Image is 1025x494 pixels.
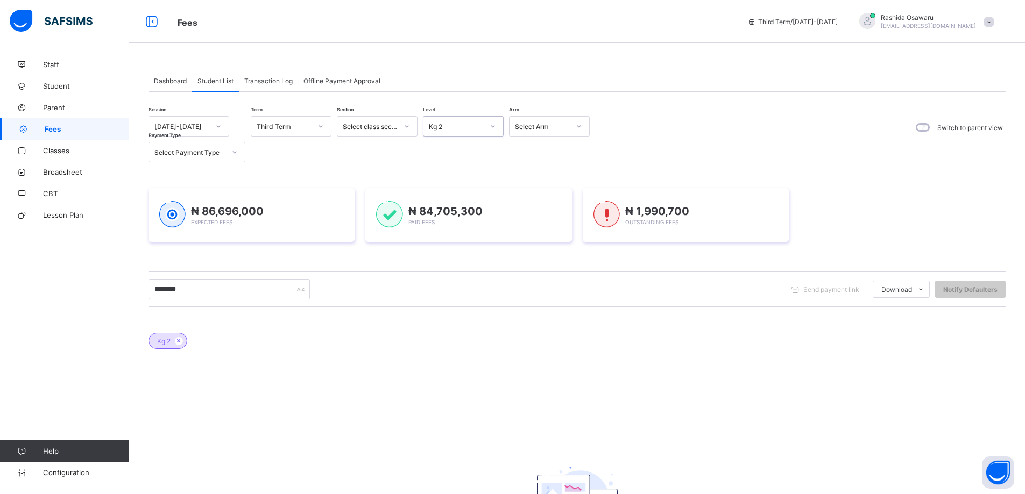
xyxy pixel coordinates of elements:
div: RashidaOsawaru [849,13,999,31]
span: Arm [509,106,519,112]
span: Student List [197,77,234,85]
span: Student [43,82,129,90]
span: CBT [43,189,129,198]
span: ₦ 84,705,300 [408,205,483,218]
span: Payment Type [149,132,181,138]
div: Select Payment Type [154,148,225,156]
span: ₦ 1,990,700 [625,205,689,218]
div: Kg 2 [429,123,484,131]
span: Staff [43,60,129,69]
img: paid-1.3eb1404cbcb1d3b736510a26bbfa3ccb.svg [376,201,402,228]
div: Third Term [257,123,312,131]
span: session/term information [747,18,838,26]
span: Fees [45,125,129,133]
span: Send payment link [803,285,859,293]
span: Expected Fees [191,219,232,225]
div: Select class section [343,123,398,131]
span: Lesson Plan [43,211,129,219]
span: Transaction Log [244,77,293,85]
span: Classes [43,146,129,155]
span: Broadsheet [43,168,129,176]
span: [EMAIL_ADDRESS][DOMAIN_NAME] [881,23,976,29]
span: Section [337,106,354,112]
span: Download [881,285,912,293]
span: ₦ 86,696,000 [191,205,264,218]
span: Outstanding Fees [625,219,678,225]
span: Session [149,106,166,112]
span: Parent [43,103,129,112]
span: Notify Defaulters [943,285,998,293]
span: Rashida Osawaru [881,13,976,22]
span: Level [423,106,435,112]
button: Open asap [982,456,1014,489]
img: safsims [10,10,93,32]
img: outstanding-1.146d663e52f09953f639664a84e30106.svg [593,201,620,228]
span: Kg 2 [157,337,171,345]
span: Dashboard [154,77,187,85]
span: Term [251,106,263,112]
img: expected-1.03dd87d44185fb6c27cc9b2570c10499.svg [159,201,186,228]
span: Configuration [43,468,129,477]
span: Help [43,447,129,455]
label: Switch to parent view [937,124,1003,132]
span: Fees [178,17,197,28]
span: Offline Payment Approval [303,77,380,85]
span: Paid Fees [408,219,435,225]
div: [DATE]-[DATE] [154,123,209,131]
div: Select Arm [515,123,570,131]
